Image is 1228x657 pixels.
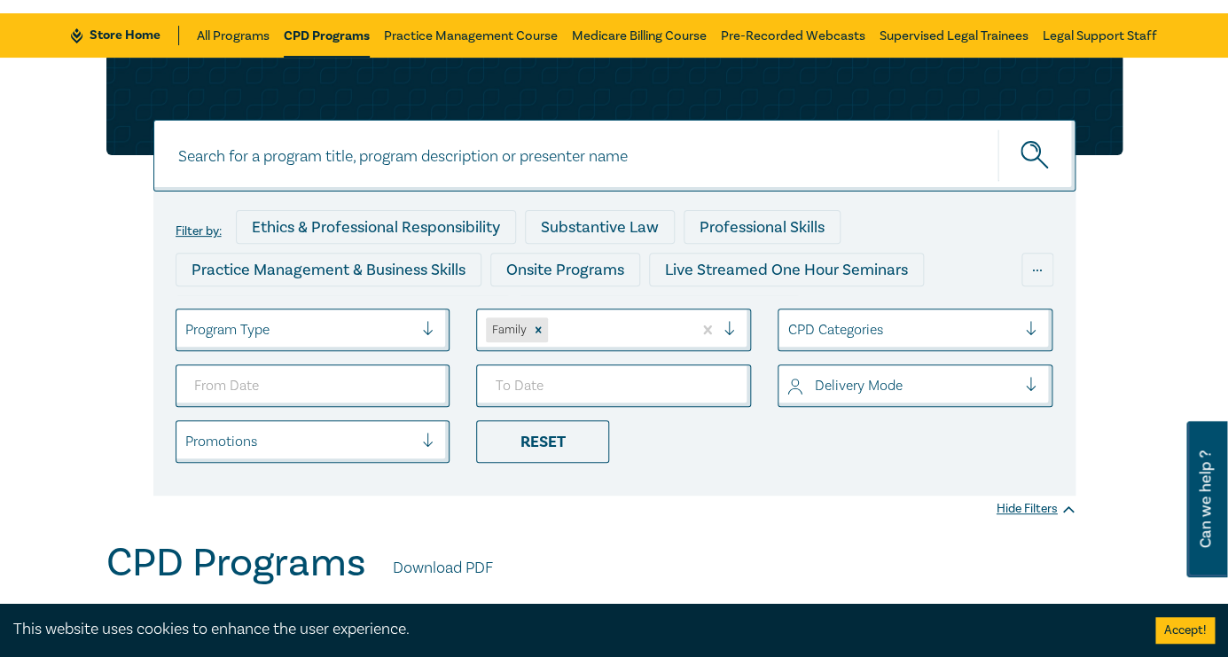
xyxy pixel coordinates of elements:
[684,210,841,244] div: Professional Skills
[486,317,528,342] div: Family
[176,295,510,329] div: Live Streamed Conferences and Intensives
[153,120,1075,192] input: Search for a program title, program description or presenter name
[176,224,222,239] label: Filter by:
[197,13,270,58] a: All Programs
[13,618,1129,641] div: This website uses cookies to enhance the user experience.
[572,13,707,58] a: Medicare Billing Course
[176,253,481,286] div: Practice Management & Business Skills
[284,13,370,58] a: CPD Programs
[393,557,493,580] a: Download PDF
[185,432,189,451] input: select
[880,13,1029,58] a: Supervised Legal Trainees
[1197,432,1214,567] span: Can we help ?
[787,376,791,395] input: select
[997,500,1075,518] div: Hide Filters
[525,210,675,244] div: Substantive Law
[476,364,751,407] input: To Date
[551,320,555,340] input: select
[1021,253,1053,286] div: ...
[528,317,548,342] div: Remove Family
[649,253,924,286] div: Live Streamed One Hour Seminars
[185,320,189,340] input: select
[1155,617,1215,644] button: Accept cookies
[519,295,800,329] div: Live Streamed Practical Workshops
[106,540,366,586] h1: CPD Programs
[787,320,791,340] input: select
[176,364,450,407] input: From Date
[490,253,640,286] div: Onsite Programs
[71,26,178,45] a: Store Home
[384,13,558,58] a: Practice Management Course
[1043,13,1157,58] a: Legal Support Staff
[721,13,865,58] a: Pre-Recorded Webcasts
[476,420,609,463] div: Reset
[236,210,516,244] div: Ethics & Professional Responsibility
